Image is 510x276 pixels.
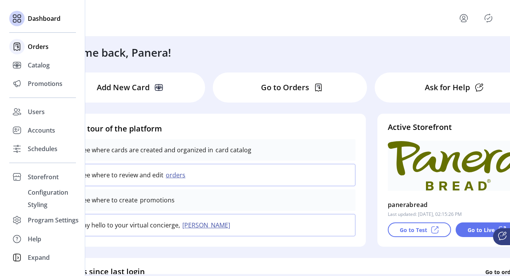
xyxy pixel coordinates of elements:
[51,44,171,61] h3: Welcome back, Panera!
[213,145,251,155] p: card catalog
[80,145,213,155] p: See where cards are created and organized in
[448,9,482,27] button: menu
[261,82,309,93] p: Go to Orders
[28,126,55,135] span: Accounts
[28,107,45,116] span: Users
[468,226,495,234] p: Go to Live
[28,14,61,23] span: Dashboard
[28,215,79,225] span: Program Settings
[425,82,470,93] p: Ask for Help
[388,199,428,211] p: panerabread
[28,200,47,209] span: Styling
[138,195,175,205] p: promotions
[28,79,62,88] span: Promotions
[28,234,41,244] span: Help
[28,172,59,182] span: Storefront
[61,123,355,135] h4: Take a tour of the platform
[28,42,49,51] span: Orders
[28,253,50,262] span: Expand
[482,12,495,24] button: Publisher Panel
[28,144,57,153] span: Schedules
[28,61,50,70] span: Catalog
[180,220,235,230] button: [PERSON_NAME]
[28,188,68,197] span: Configuration
[80,220,180,230] p: Say hello to your virtual concierge,
[388,211,462,218] p: Last updated: [DATE], 02:15:26 PM
[80,195,138,205] p: See where to create
[97,82,150,93] p: Add New Card
[80,170,163,180] p: See where to review and edit
[400,226,427,234] p: Go to Test
[163,170,190,180] button: orders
